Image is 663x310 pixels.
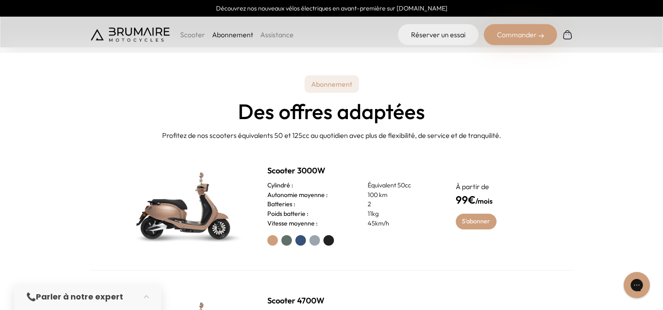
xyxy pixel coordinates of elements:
[619,269,654,301] iframe: Gorgias live chat messenger
[398,24,479,45] a: Réserver un essai
[91,28,170,42] img: Brumaire Motocycles
[368,190,435,200] p: 100 km
[7,130,656,141] p: Profitez de nos scooters équivalents 50 et 125cc au quotidien avec plus de flexibilité, de servic...
[456,214,496,229] a: S'abonner
[456,193,475,206] span: 99€
[260,30,294,39] a: Assistance
[484,24,557,45] div: Commander
[562,29,573,40] img: Panier
[7,100,656,123] h2: Des offres adaptées
[267,165,435,177] h2: Scooter 3000W
[368,181,435,190] p: Équivalent 50cc
[212,30,253,39] a: Abonnement
[124,162,246,249] img: Scooter Brumaire vert
[368,200,435,209] p: 2
[305,75,359,93] p: Abonnement
[539,33,544,39] img: right-arrow-2.png
[180,29,205,40] p: Scooter
[368,209,435,219] p: 11kg
[267,295,435,307] h2: Scooter 4700W
[456,192,539,208] h4: /mois
[368,219,435,229] p: 45km/h
[456,181,539,192] p: À partir de
[267,219,318,229] h3: Vitesse moyenne :
[267,209,308,219] h3: Poids batterie :
[267,181,293,190] h3: Cylindré :
[267,190,328,200] h3: Autonomie moyenne :
[267,200,295,209] h3: Batteries :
